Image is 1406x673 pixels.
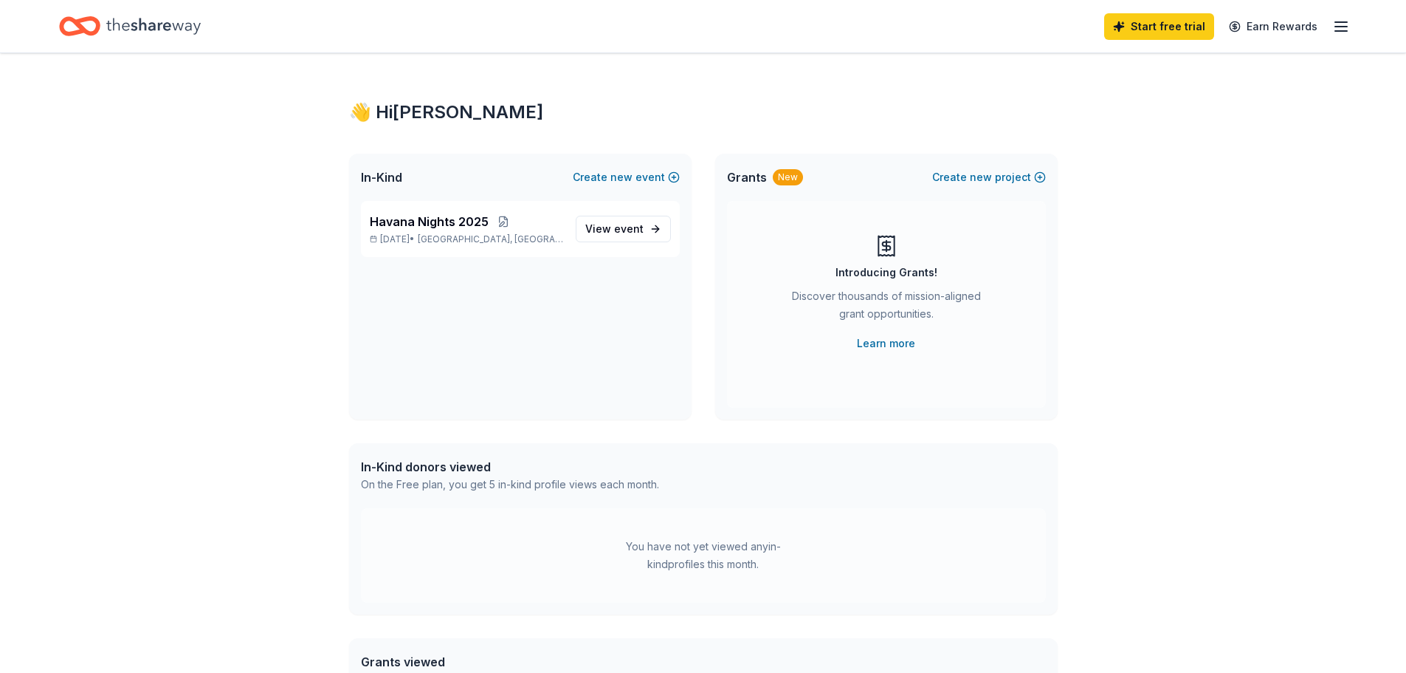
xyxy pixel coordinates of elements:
[970,168,992,186] span: new
[1220,13,1326,40] a: Earn Rewards
[361,476,659,493] div: On the Free plan, you get 5 in-kind profile views each month.
[610,168,633,186] span: new
[576,216,671,242] a: View event
[59,9,201,44] a: Home
[370,213,489,230] span: Havana Nights 2025
[857,335,915,352] a: Learn more
[361,168,402,186] span: In-Kind
[611,538,796,573] div: You have not yet viewed any in-kind profiles this month.
[773,169,803,185] div: New
[1104,13,1214,40] a: Start free trial
[418,233,563,245] span: [GEOGRAPHIC_DATA], [GEOGRAPHIC_DATA]
[835,264,937,281] div: Introducing Grants!
[614,222,644,235] span: event
[573,168,680,186] button: Createnewevent
[361,653,651,671] div: Grants viewed
[727,168,767,186] span: Grants
[786,287,987,329] div: Discover thousands of mission-aligned grant opportunities.
[585,220,644,238] span: View
[361,458,659,476] div: In-Kind donors viewed
[370,233,564,245] p: [DATE] •
[932,168,1046,186] button: Createnewproject
[349,100,1058,124] div: 👋 Hi [PERSON_NAME]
